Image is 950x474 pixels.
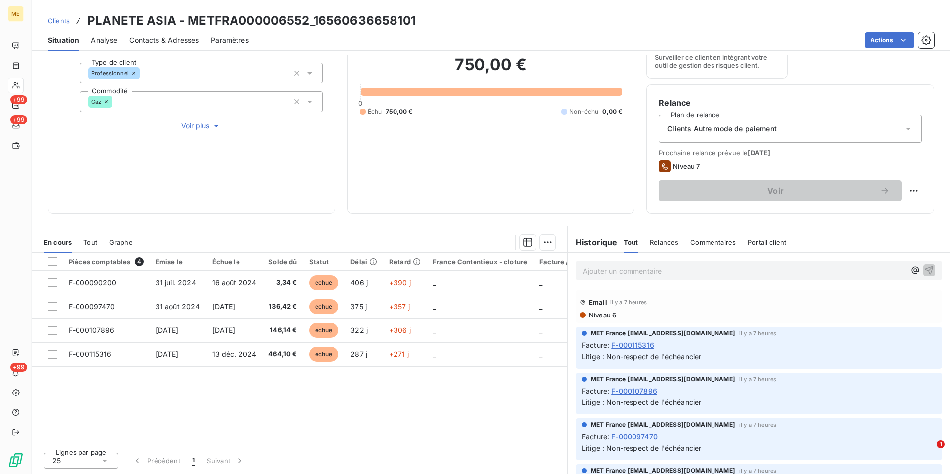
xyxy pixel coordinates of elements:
[309,275,339,290] span: échue
[181,121,221,131] span: Voir plus
[358,99,362,107] span: 0
[582,444,701,452] span: Litige : Non-respect de l'échéancier
[69,350,112,358] span: F-000115316
[539,350,542,358] span: _
[212,302,236,311] span: [DATE]
[568,237,618,248] h6: Historique
[433,326,436,334] span: _
[916,440,940,464] iframe: Intercom live chat
[83,238,97,246] span: Tout
[350,258,377,266] div: Délai
[8,452,24,468] img: Logo LeanPay
[87,12,416,30] h3: PLANETE ASIA - METFRA000006552_16560636658101
[309,299,339,314] span: échue
[350,302,367,311] span: 375 j
[212,278,257,287] span: 16 août 2024
[69,257,144,266] div: Pièces comptables
[192,456,195,466] span: 1
[129,35,199,45] span: Contacts & Adresses
[739,468,776,474] span: il y a 7 heures
[268,258,297,266] div: Solde dû
[48,35,79,45] span: Situation
[309,258,339,266] div: Statut
[539,302,542,311] span: _
[624,238,638,246] span: Tout
[69,302,115,311] span: F-000097470
[212,350,257,358] span: 13 déc. 2024
[739,330,776,336] span: il y a 7 heures
[156,258,200,266] div: Émise le
[10,115,27,124] span: +99
[109,238,133,246] span: Graphe
[156,302,200,311] span: 31 août 2024
[539,326,542,334] span: _
[433,258,527,266] div: France Contentieux - cloture
[350,278,368,287] span: 406 j
[591,420,735,429] span: MET France [EMAIL_ADDRESS][DOMAIN_NAME]
[48,16,70,26] a: Clients
[591,329,735,338] span: MET France [EMAIL_ADDRESS][DOMAIN_NAME]
[135,257,144,266] span: 4
[569,107,598,116] span: Non-échu
[937,440,945,448] span: 1
[268,349,297,359] span: 464,10 €
[667,124,777,134] span: Clients Autre mode de paiement
[156,326,179,334] span: [DATE]
[582,398,701,406] span: Litige : Non-respect de l'échéancier
[748,238,786,246] span: Portail client
[80,120,323,131] button: Voir plus
[582,352,701,361] span: Litige : Non-respect de l'échéancier
[112,97,120,106] input: Ajouter une valeur
[659,97,922,109] h6: Relance
[211,35,249,45] span: Paramètres
[659,180,902,201] button: Voir
[389,302,410,311] span: +357 j
[739,376,776,382] span: il y a 7 heures
[602,107,622,116] span: 0,00 €
[610,299,647,305] span: il y a 7 heures
[44,238,72,246] span: En cours
[156,350,179,358] span: [DATE]
[91,99,101,105] span: Gaz
[52,456,61,466] span: 25
[201,450,251,471] button: Suivant
[611,340,654,350] span: F-000115316
[611,386,657,396] span: F-000107896
[48,17,70,25] span: Clients
[212,326,236,334] span: [DATE]
[386,107,412,116] span: 750,00 €
[69,326,115,334] span: F-000107896
[126,450,186,471] button: Précédent
[739,422,776,428] span: il y a 7 heures
[268,325,297,335] span: 146,14 €
[389,258,421,266] div: Retard
[69,278,117,287] span: F-000090200
[309,347,339,362] span: échue
[591,375,735,384] span: MET France [EMAIL_ADDRESS][DOMAIN_NAME]
[433,350,436,358] span: _
[588,311,616,319] span: Niveau 6
[389,350,409,358] span: +271 j
[368,107,382,116] span: Échu
[360,55,623,84] h2: 750,00 €
[582,431,609,442] span: Facture :
[91,70,129,76] span: Professionnel
[433,278,436,287] span: _
[91,35,117,45] span: Analyse
[659,149,922,157] span: Prochaine relance prévue le
[865,32,914,48] button: Actions
[673,162,700,170] span: Niveau 7
[671,187,880,195] span: Voir
[589,298,607,306] span: Email
[611,431,658,442] span: F-000097470
[539,278,542,287] span: _
[582,386,609,396] span: Facture :
[309,323,339,338] span: échue
[268,302,297,312] span: 136,42 €
[140,69,148,78] input: Ajouter une valeur
[10,95,27,104] span: +99
[748,149,770,157] span: [DATE]
[8,6,24,22] div: ME
[186,450,201,471] button: 1
[350,326,368,334] span: 322 j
